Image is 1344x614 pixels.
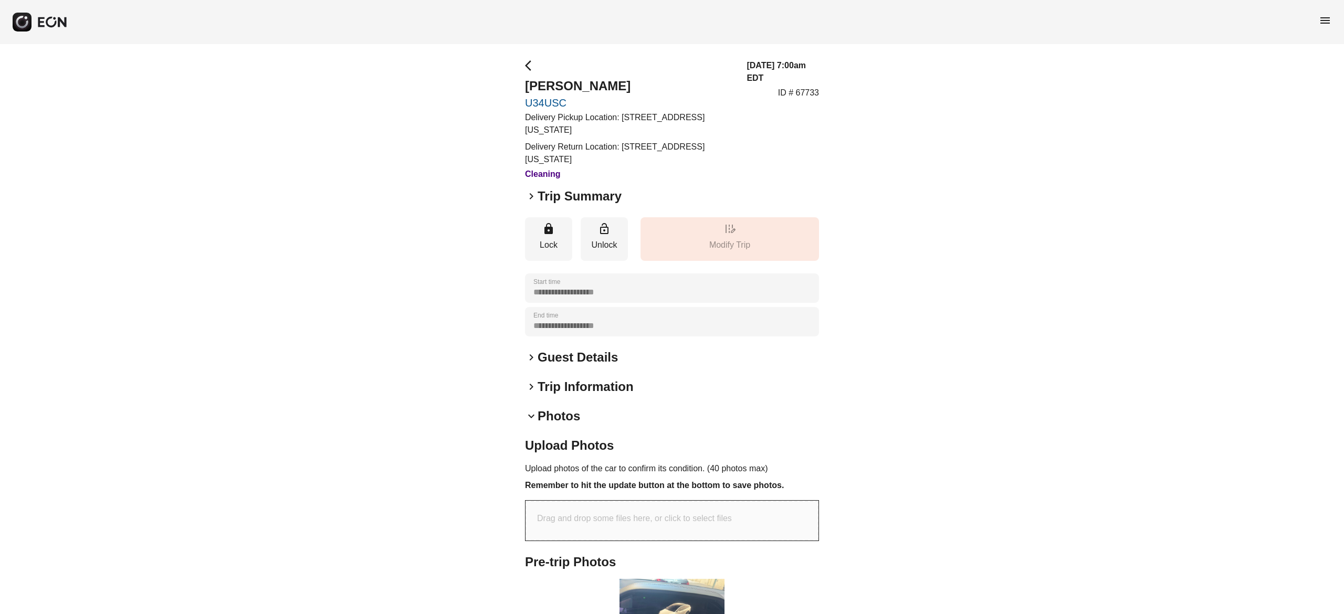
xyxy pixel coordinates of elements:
[538,378,634,395] h2: Trip Information
[525,351,538,364] span: keyboard_arrow_right
[1319,14,1331,27] span: menu
[598,223,611,235] span: lock_open
[778,87,819,99] p: ID # 67733
[525,437,819,454] h2: Upload Photos
[525,554,819,570] h2: Pre-trip Photos
[525,59,538,72] span: arrow_back_ios
[525,111,734,136] p: Delivery Pickup Location: [STREET_ADDRESS][US_STATE]
[581,217,628,261] button: Unlock
[747,59,819,84] h3: [DATE] 7:00am EDT
[525,141,734,166] p: Delivery Return Location: [STREET_ADDRESS][US_STATE]
[530,239,567,251] p: Lock
[525,97,734,109] a: U34USC
[525,168,734,181] h3: Cleaning
[537,512,732,525] p: Drag and drop some files here, or click to select files
[525,190,538,203] span: keyboard_arrow_right
[525,479,819,492] h3: Remember to hit the update button at the bottom to save photos.
[542,223,555,235] span: lock
[538,188,622,205] h2: Trip Summary
[525,462,819,475] p: Upload photos of the car to confirm its condition. (40 photos max)
[525,410,538,422] span: keyboard_arrow_down
[538,408,580,425] h2: Photos
[525,78,734,94] h2: [PERSON_NAME]
[525,217,572,261] button: Lock
[538,349,618,366] h2: Guest Details
[586,239,623,251] p: Unlock
[525,380,538,393] span: keyboard_arrow_right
